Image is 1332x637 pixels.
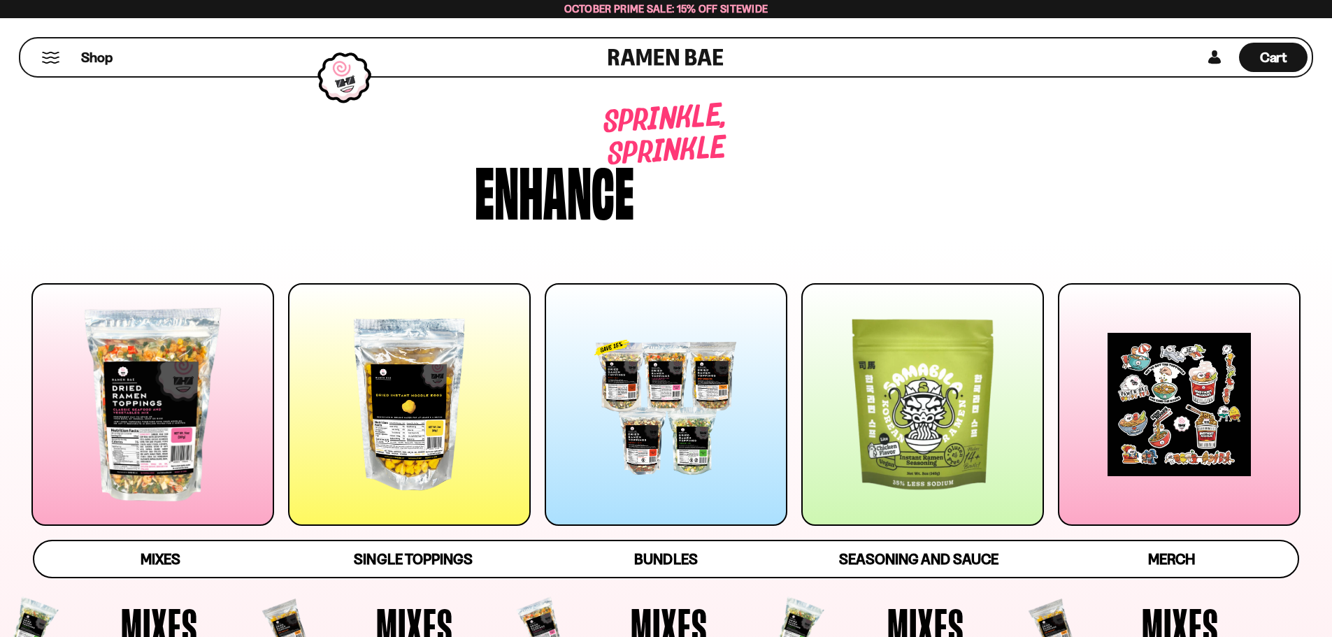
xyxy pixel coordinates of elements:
[1260,49,1287,66] span: Cart
[1148,550,1195,568] span: Merch
[41,52,60,64] button: Mobile Menu Trigger
[634,550,697,568] span: Bundles
[81,48,113,67] span: Shop
[81,43,113,72] a: Shop
[839,550,998,568] span: Seasoning and Sauce
[34,541,287,577] a: Mixes
[792,541,1045,577] a: Seasoning and Sauce
[287,541,539,577] a: Single Toppings
[141,550,180,568] span: Mixes
[475,156,634,222] div: Enhance
[540,541,792,577] a: Bundles
[354,550,472,568] span: Single Toppings
[564,2,768,15] span: October Prime Sale: 15% off Sitewide
[1239,38,1308,76] div: Cart
[1045,541,1298,577] a: Merch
